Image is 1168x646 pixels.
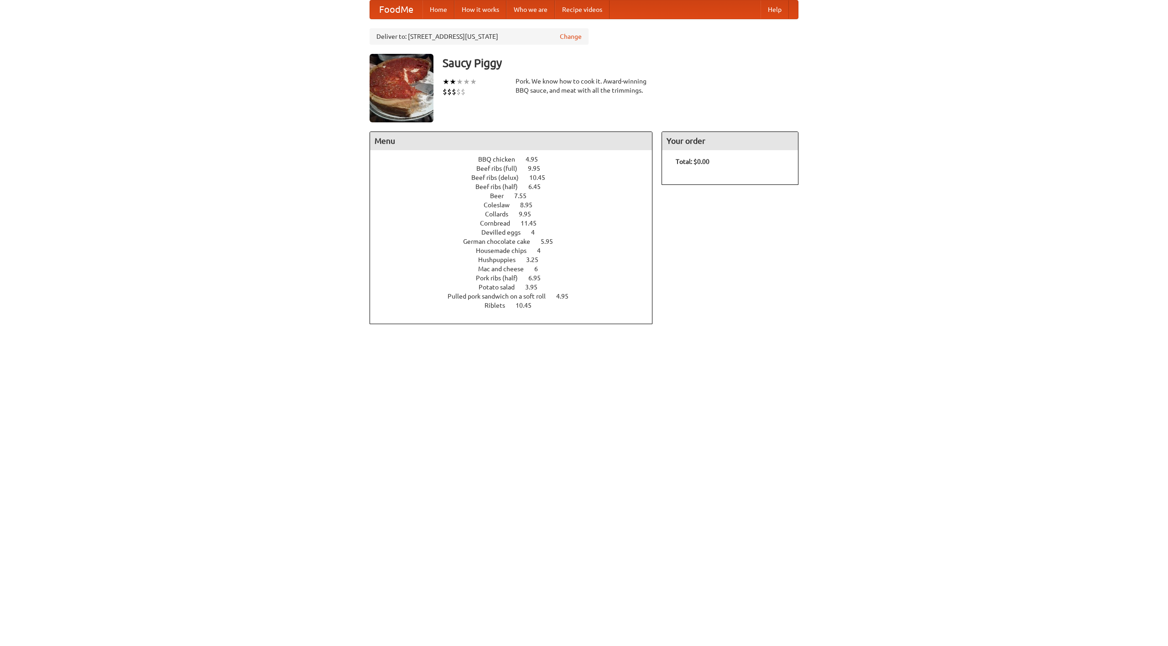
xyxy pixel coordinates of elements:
li: $ [447,87,452,97]
b: Total: $0.00 [676,158,709,165]
a: Collards 9.95 [485,210,548,218]
span: Collards [485,210,517,218]
span: Pulled pork sandwich on a soft roll [448,293,555,300]
span: German chocolate cake [463,238,539,245]
span: 9.95 [519,210,540,218]
a: Pork ribs (half) 6.95 [476,274,558,282]
h3: Saucy Piggy [443,54,798,72]
span: 3.95 [525,284,547,291]
span: BBQ chicken [478,156,524,163]
a: Who we are [506,0,555,19]
a: Home [422,0,454,19]
li: ★ [449,77,456,87]
span: 5.95 [541,238,562,245]
span: Mac and cheese [478,265,533,273]
span: Beef ribs (delux) [471,174,528,181]
li: ★ [443,77,449,87]
span: 9.95 [528,165,549,172]
span: 4.95 [556,293,578,300]
span: Housemade chips [476,247,536,254]
a: Cornbread 11.45 [480,220,553,227]
li: ★ [470,77,477,87]
span: 6.95 [528,274,550,282]
span: Coleslaw [484,201,519,209]
a: Potato salad 3.95 [479,284,554,291]
a: Change [560,32,582,41]
a: FoodMe [370,0,422,19]
li: ★ [456,77,463,87]
a: Beef ribs (full) 9.95 [476,165,557,172]
a: Beer 7.55 [490,192,543,200]
a: Recipe videos [555,0,610,19]
a: Beef ribs (delux) 10.45 [471,174,562,181]
h4: Your order [662,132,798,150]
span: Pork ribs (half) [476,274,527,282]
span: Beer [490,192,513,200]
span: Devilled eggs [481,229,530,236]
li: $ [443,87,447,97]
a: Pulled pork sandwich on a soft roll 4.95 [448,293,585,300]
span: 6.45 [528,183,550,190]
li: $ [461,87,465,97]
span: 10.45 [529,174,554,181]
a: BBQ chicken 4.95 [478,156,555,163]
a: Hushpuppies 3.25 [478,256,555,263]
span: 7.55 [514,192,536,200]
img: angular.jpg [370,54,433,122]
div: Pork. We know how to cook it. Award-winning BBQ sauce, and meat with all the trimmings. [516,77,652,95]
li: $ [452,87,456,97]
h4: Menu [370,132,652,150]
span: 6 [534,265,547,273]
span: 4 [537,247,550,254]
span: Potato salad [479,284,524,291]
span: 3.25 [526,256,547,263]
span: Beef ribs (half) [475,183,527,190]
li: $ [456,87,461,97]
span: 4 [531,229,544,236]
a: Housemade chips 4 [476,247,558,254]
span: 8.95 [520,201,542,209]
a: Mac and cheese 6 [478,265,555,273]
a: Coleslaw 8.95 [484,201,549,209]
a: German chocolate cake 5.95 [463,238,570,245]
span: Beef ribs (full) [476,165,527,172]
span: 10.45 [516,302,541,309]
a: Riblets 10.45 [485,302,548,309]
span: 4.95 [526,156,547,163]
a: How it works [454,0,506,19]
span: Cornbread [480,220,519,227]
span: Hushpuppies [478,256,525,263]
a: Beef ribs (half) 6.45 [475,183,558,190]
span: 11.45 [521,220,546,227]
span: Riblets [485,302,514,309]
a: Help [761,0,789,19]
a: Devilled eggs 4 [481,229,552,236]
li: ★ [463,77,470,87]
div: Deliver to: [STREET_ADDRESS][US_STATE] [370,28,589,45]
